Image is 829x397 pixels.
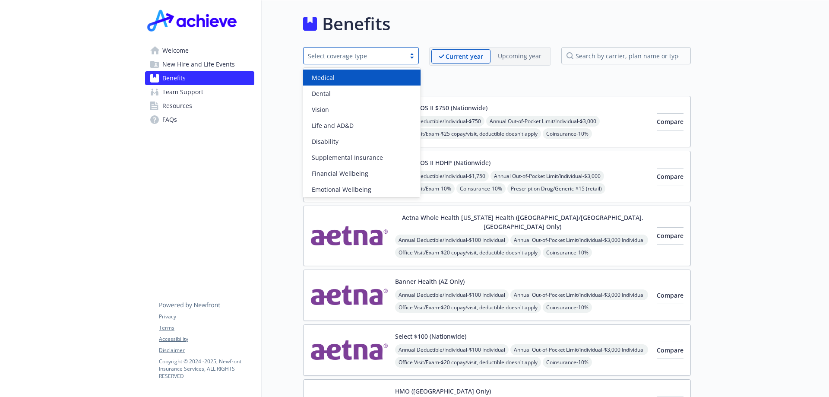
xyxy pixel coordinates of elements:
[162,71,186,85] span: Benefits
[162,85,203,99] span: Team Support
[657,172,683,181] span: Compare
[490,49,549,64] span: Upcoming year
[395,158,490,167] button: Choice POS II HDHP (Nationwide)
[561,47,691,64] input: search by carrier, plan name or type
[308,51,401,60] div: Select coverage type
[395,116,484,127] span: Annual Deductible/Individual - $750
[159,324,254,332] a: Terms
[510,235,648,245] span: Annual Out-of-Pocket Limit/Individual - $3,000 Individual
[162,99,192,113] span: Resources
[159,346,254,354] a: Disclaimer
[395,302,541,313] span: Office Visit/Exam - $20 copay/visit, deductible doesn't apply
[145,44,254,57] a: Welcome
[657,113,683,130] button: Compare
[510,289,648,300] span: Annual Out-of-Pocket Limit/Individual - $3,000 Individual
[543,247,592,258] span: Coinsurance - 10%
[395,289,509,300] span: Annual Deductible/Individual - $100 Individual
[543,128,592,139] span: Coinsurance - 10%
[395,332,466,341] button: Select $100 (Nationwide)
[446,52,483,61] p: Current year
[312,89,331,98] span: Dental
[395,357,541,368] span: Office Visit/Exam - $20 copay/visit, deductible doesn't apply
[395,277,465,286] button: Banner Health (AZ Only)
[303,76,691,89] h2: Medical
[312,153,383,162] span: Supplemental Insurance
[543,302,592,313] span: Coinsurance - 10%
[490,171,604,181] span: Annual Out-of-Pocket Limit/Individual - $3,000
[310,277,388,314] img: Aetna Inc carrier logo
[310,332,388,368] img: Aetna Inc carrier logo
[657,168,683,185] button: Compare
[162,113,177,127] span: FAQs
[159,313,254,321] a: Privacy
[312,185,371,194] span: Emotional Wellbeing
[312,121,354,130] span: Life and AD&D
[657,287,683,304] button: Compare
[145,57,254,71] a: New Hire and Life Events
[486,116,600,127] span: Annual Out-of-Pocket Limit/Individual - $3,000
[543,357,592,368] span: Coinsurance - 10%
[162,57,235,71] span: New Hire and Life Events
[657,291,683,299] span: Compare
[395,344,509,355] span: Annual Deductible/Individual - $100 Individual
[510,344,648,355] span: Annual Out-of-Pocket Limit/Individual - $3,000 Individual
[395,235,509,245] span: Annual Deductible/Individual - $100 Individual
[145,71,254,85] a: Benefits
[145,85,254,99] a: Team Support
[657,346,683,354] span: Compare
[507,183,605,194] span: Prescription Drug/Generic - $15 (retail)
[312,105,329,114] span: Vision
[145,113,254,127] a: FAQs
[456,183,506,194] span: Coinsurance - 10%
[159,358,254,380] p: Copyright © 2024 - 2025 , Newfront Insurance Services, ALL RIGHTS RESERVED
[159,335,254,343] a: Accessibility
[395,183,455,194] span: Office Visit/Exam - 10%
[395,247,541,258] span: Office Visit/Exam - $20 copay/visit, deductible doesn't apply
[395,128,541,139] span: Office Visit/Exam - $25 copay/visit, deductible doesn't apply
[395,171,489,181] span: Annual Deductible/Individual - $1,750
[395,387,491,396] button: HMO ([GEOGRAPHIC_DATA] Only)
[145,99,254,113] a: Resources
[312,137,339,146] span: Disability
[312,73,335,82] span: Medical
[657,232,683,240] span: Compare
[498,51,541,60] p: Upcoming year
[162,44,189,57] span: Welcome
[657,118,683,126] span: Compare
[657,342,683,359] button: Compare
[657,227,683,245] button: Compare
[322,11,390,37] h1: Benefits
[395,103,487,112] button: Choice POS II $750 (Nationwide)
[310,213,388,259] img: Aetna Inc carrier logo
[312,169,368,178] span: Financial Wellbeing
[395,213,650,231] button: Aetna Whole Health [US_STATE] Health ([GEOGRAPHIC_DATA]/[GEOGRAPHIC_DATA], [GEOGRAPHIC_DATA] Only)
